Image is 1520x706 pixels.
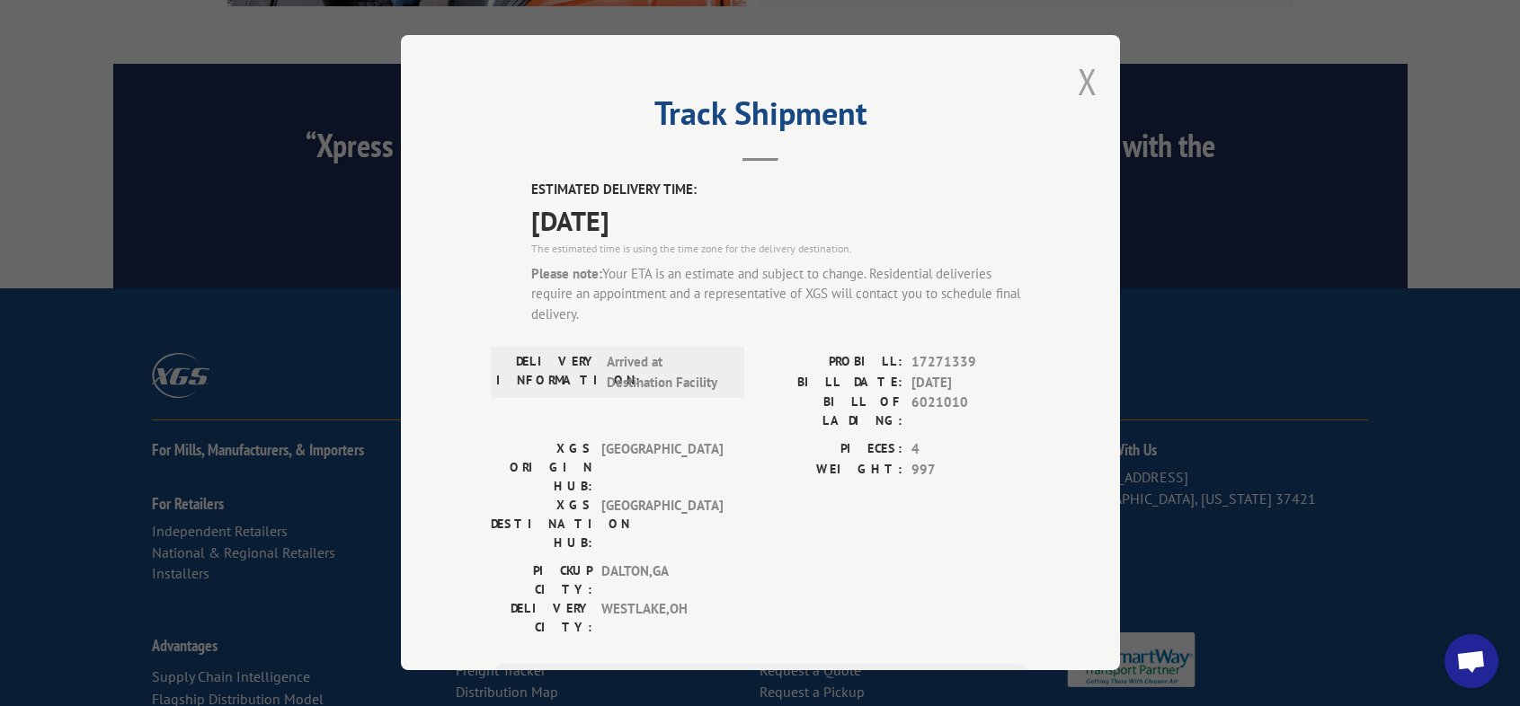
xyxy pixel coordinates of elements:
[760,439,902,460] label: PIECES:
[531,180,1030,200] label: ESTIMATED DELIVERY TIME:
[760,373,902,393] label: BILL DATE:
[911,460,1030,481] span: 997
[601,561,723,599] span: DALTON , GA
[491,101,1030,135] h2: Track Shipment
[760,393,902,430] label: BILL OF LADING:
[1078,57,1098,105] button: Close modal
[601,496,723,552] span: [GEOGRAPHIC_DATA]
[531,241,1030,257] div: The estimated time is using the time zone for the delivery destination.
[601,439,723,496] span: [GEOGRAPHIC_DATA]
[491,439,592,496] label: XGS ORIGIN HUB:
[760,460,902,481] label: WEIGHT:
[911,393,1030,430] span: 6021010
[496,352,598,393] label: DELIVERY INFORMATION:
[1444,634,1498,688] div: Open chat
[491,561,592,599] label: PICKUP CITY:
[531,200,1030,241] span: [DATE]
[760,352,902,373] label: PROBILL:
[911,373,1030,393] span: [DATE]
[531,265,602,282] strong: Please note:
[911,439,1030,460] span: 4
[911,352,1030,373] span: 17271339
[601,599,723,637] span: WESTLAKE , OH
[607,352,728,393] span: Arrived at Destination Facility
[491,496,592,552] label: XGS DESTINATION HUB:
[531,264,1030,325] div: Your ETA is an estimate and subject to change. Residential deliveries require an appointment and ...
[491,599,592,637] label: DELIVERY CITY:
